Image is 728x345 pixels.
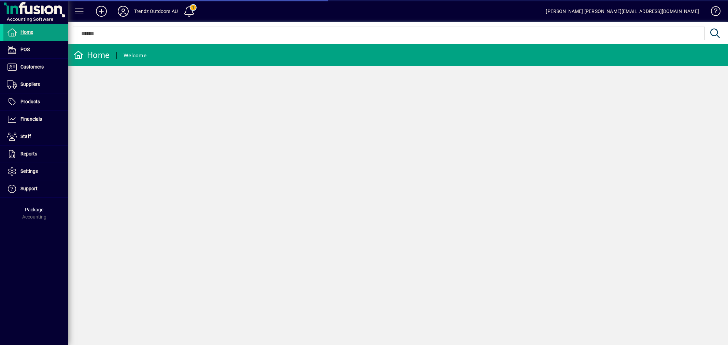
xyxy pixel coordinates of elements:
[25,207,43,212] span: Package
[20,81,40,87] span: Suppliers
[3,180,68,197] a: Support
[90,5,112,17] button: Add
[3,41,68,58] a: POS
[134,6,178,17] div: Trendz Outdoors AU
[20,134,31,139] span: Staff
[3,163,68,180] a: Settings
[20,151,37,156] span: Reports
[706,1,719,24] a: Knowledge Base
[3,146,68,163] a: Reports
[73,50,110,61] div: Home
[112,5,134,17] button: Profile
[20,47,30,52] span: POS
[3,59,68,76] a: Customers
[20,64,44,70] span: Customers
[20,99,40,104] span: Products
[3,76,68,93] a: Suppliers
[546,6,699,17] div: [PERSON_NAME] [PERSON_NAME][EMAIL_ADDRESS][DOMAIN_NAME]
[3,111,68,128] a: Financials
[20,186,38,191] span: Support
[20,168,38,174] span: Settings
[20,29,33,35] span: Home
[20,116,42,122] span: Financials
[3,128,68,145] a: Staff
[124,50,146,61] div: Welcome
[3,93,68,110] a: Products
